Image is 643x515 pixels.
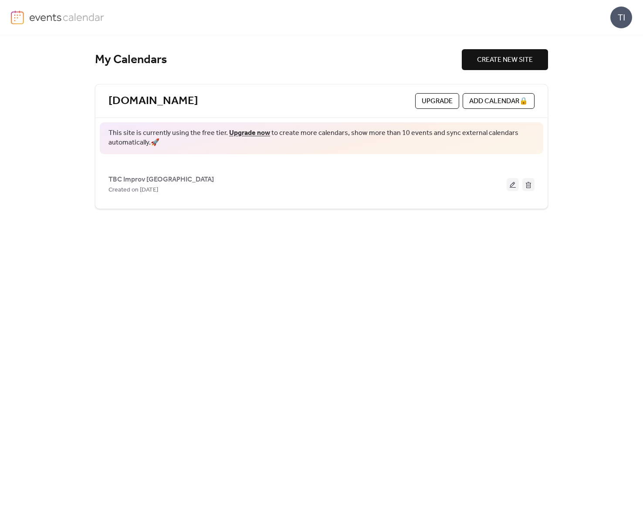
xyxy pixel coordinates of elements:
a: [DOMAIN_NAME] [108,94,198,108]
a: Upgrade now [229,126,270,140]
a: TBC Improv [GEOGRAPHIC_DATA] [108,177,214,182]
div: My Calendars [95,52,462,67]
button: Upgrade [415,93,459,109]
img: logo [11,10,24,24]
img: logo-type [29,10,105,24]
span: Created on [DATE] [108,185,158,195]
div: TI [610,7,632,28]
span: TBC Improv [GEOGRAPHIC_DATA] [108,175,214,185]
span: This site is currently using the free tier. to create more calendars, show more than 10 events an... [108,128,535,148]
button: CREATE NEW SITE [462,49,548,70]
span: Upgrade [422,96,453,107]
span: CREATE NEW SITE [477,55,533,65]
